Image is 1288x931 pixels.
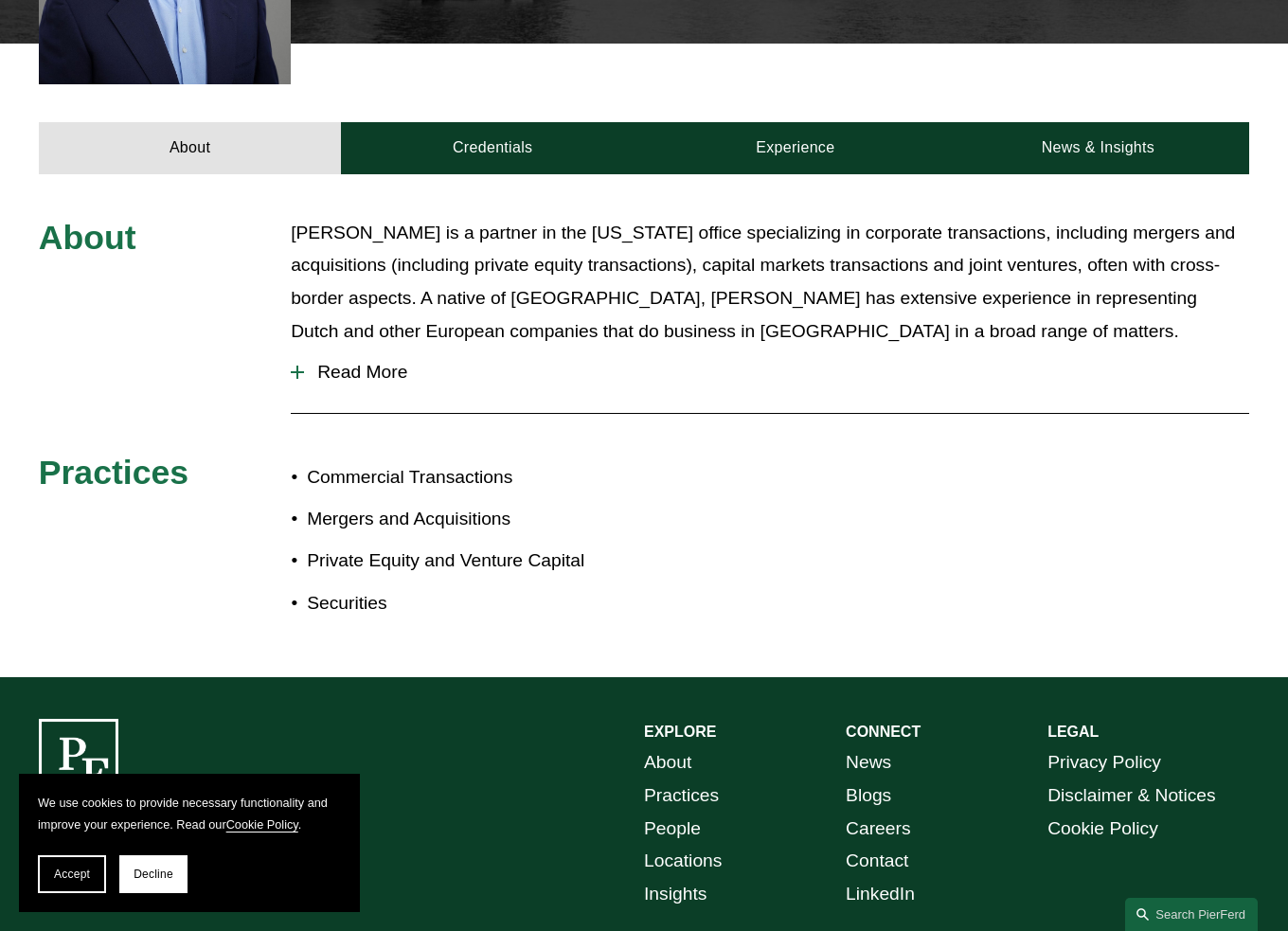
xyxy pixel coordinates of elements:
p: Private Equity and Venture Capital [307,545,644,578]
a: Blogs [846,779,891,813]
p: Commercial Transactions [307,461,644,494]
a: Careers [846,813,910,846]
a: Practices [644,779,719,813]
strong: CONNECT [846,724,921,740]
p: Mergers and Acquisitions [307,503,644,536]
a: People [644,813,701,846]
a: Search this site [1125,898,1258,931]
a: LinkedIn [846,878,915,911]
section: Cookie banner [19,774,360,912]
a: About [644,746,691,779]
p: [PERSON_NAME] is a partner in the [US_STATE] office specializing in corporate transactions, inclu... [291,217,1249,349]
a: News & Insights [947,122,1250,174]
p: Securities [307,587,644,620]
a: Cookie Policy [1047,813,1158,846]
span: Read More [304,362,1249,383]
span: About [39,219,136,257]
a: Cookie Policy [226,817,298,832]
a: Insights [644,878,707,911]
a: Disclaimer & Notices [1047,779,1216,813]
p: We use cookies to provide necessary functionality and improve your experience. Read our . [38,793,341,836]
strong: LEGAL [1047,724,1099,740]
a: Contact [846,845,908,878]
a: Privacy Policy [1047,746,1161,779]
button: Decline [119,855,188,893]
strong: EXPLORE [644,724,716,740]
a: News [846,746,891,779]
a: Credentials [341,122,644,174]
a: Experience [644,122,947,174]
span: Decline [134,868,173,881]
button: Accept [38,855,106,893]
span: Practices [39,454,188,492]
a: Locations [644,845,722,878]
span: Accept [54,868,90,881]
a: About [39,122,342,174]
button: Read More [291,348,1249,397]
